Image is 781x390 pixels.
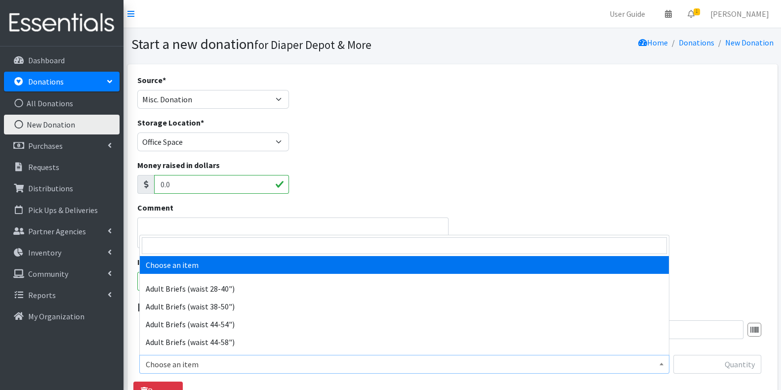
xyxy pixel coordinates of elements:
[137,256,175,268] label: Issued on
[680,4,702,24] a: 1
[140,315,669,333] li: Adult Briefs (waist 44-54")
[4,157,120,177] a: Requests
[4,50,120,70] a: Dashboard
[4,178,120,198] a: Distributions
[163,75,166,85] abbr: required
[28,77,64,87] p: Donations
[4,136,120,156] a: Purchases
[4,306,120,326] a: My Organization
[28,269,68,279] p: Community
[4,221,120,241] a: Partner Agencies
[4,6,120,40] img: HumanEssentials
[702,4,777,24] a: [PERSON_NAME]
[140,351,669,369] li: Adult Incontinence Pads
[28,162,59,172] p: Requests
[140,256,669,274] li: Choose an item
[131,36,449,53] h1: Start a new donation
[725,38,774,47] a: New Donation
[4,200,120,220] a: Pick Ups & Deliveries
[137,159,220,171] label: Money raised in dollars
[28,141,63,151] p: Purchases
[602,4,653,24] a: User Guide
[28,226,86,236] p: Partner Agencies
[137,117,204,129] label: Storage Location
[201,118,204,128] abbr: required
[28,205,98,215] p: Pick Ups & Deliveries
[254,38,371,52] small: for Diaper Depot & More
[673,355,761,374] input: Quantity
[137,202,173,214] label: Comment
[28,55,65,65] p: Dashboard
[140,280,669,298] li: Adult Briefs (waist 28-40")
[28,248,61,258] p: Inventory
[679,38,714,47] a: Donations
[146,357,663,371] span: Choose an item
[4,115,120,134] a: New Donation
[4,285,120,305] a: Reports
[28,311,84,321] p: My Organization
[4,72,120,91] a: Donations
[137,299,768,316] legend: Items in this donation
[4,243,120,262] a: Inventory
[638,38,668,47] a: Home
[28,183,73,193] p: Distributions
[4,264,120,284] a: Community
[137,74,166,86] label: Source
[140,298,669,315] li: Adult Briefs (waist 38-50")
[139,355,669,374] span: Choose an item
[140,333,669,351] li: Adult Briefs (waist 44-58")
[694,8,700,15] span: 1
[4,93,120,113] a: All Donations
[28,290,56,300] p: Reports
